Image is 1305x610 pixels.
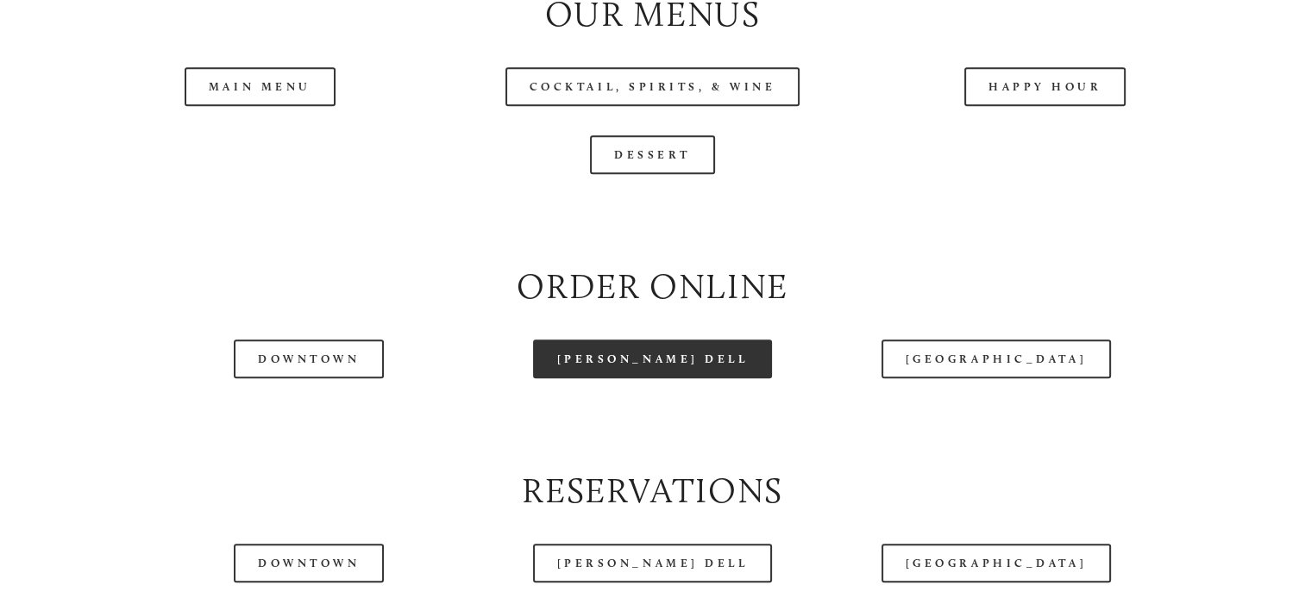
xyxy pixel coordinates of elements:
[882,544,1111,582] a: [GEOGRAPHIC_DATA]
[590,135,715,174] a: Dessert
[533,544,773,582] a: [PERSON_NAME] Dell
[78,262,1227,310] h2: Order Online
[882,339,1111,378] a: [GEOGRAPHIC_DATA]
[533,339,773,378] a: [PERSON_NAME] Dell
[234,339,384,378] a: Downtown
[234,544,384,582] a: Downtown
[78,466,1227,514] h2: Reservations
